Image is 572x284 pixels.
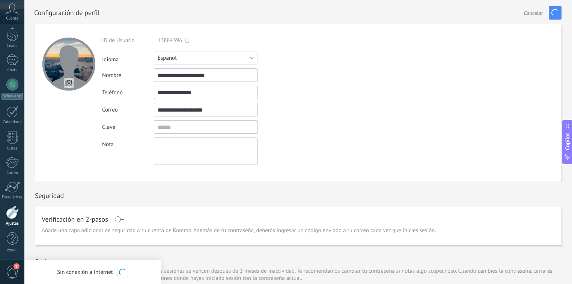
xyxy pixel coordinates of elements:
[35,257,60,266] h1: Sesiones
[35,191,64,200] h1: Seguridad
[158,37,182,44] span: 13884396
[102,137,154,148] div: Nota
[6,16,18,21] span: Cuenta
[14,263,20,269] span: 1
[2,44,23,48] div: Leads
[2,68,23,73] div: Chats
[524,11,543,16] span: Cancelar
[2,93,23,100] div: WhatsApp
[564,133,571,150] span: Copilot
[2,248,23,252] div: Ayuda
[2,195,23,200] div: Estadísticas
[2,221,23,226] div: Ajustes
[102,72,154,79] div: Nombre
[154,51,258,65] button: Español
[102,106,154,113] div: Correo
[42,216,108,222] h1: Verificación en 2-pasos
[42,227,436,234] span: Añade una capa adicional de seguridad a tu cuenta de Kommo. Además de tu contraseña, deberás ingr...
[2,120,23,125] div: Calendario
[2,171,23,175] div: Correo
[102,37,154,44] div: ID de Usuario
[102,53,154,63] div: Idioma
[102,89,154,96] div: Teléfono
[158,54,177,62] span: Español
[35,267,561,282] p: Este es un listado de tus dispositivos autorizados. Las sesiones se vencen después de 3 meses de ...
[102,124,154,131] div: Clave
[2,146,23,151] div: Listas
[57,266,128,278] div: Sin conexión a Internet
[521,7,546,19] button: Cancelar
